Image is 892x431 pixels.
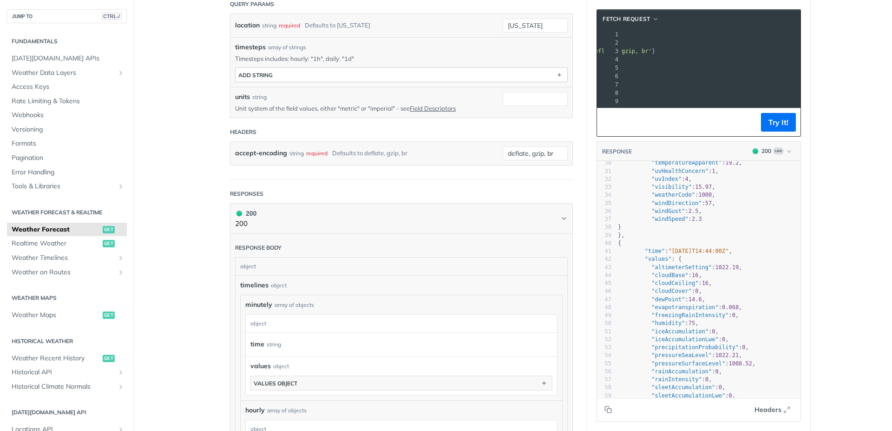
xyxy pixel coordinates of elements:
span: : , [618,192,715,198]
a: Formats [7,137,127,151]
span: "altimeterSetting" [651,264,712,271]
span: : , [618,312,739,318]
div: 46 [597,287,611,295]
a: Error Handling [7,166,127,179]
div: values object [254,380,297,387]
div: object [246,315,555,332]
span: : , [618,344,749,351]
span: "uvIndex" [651,176,682,182]
div: 200 [235,208,256,219]
div: object [271,281,287,290]
span: 1022.19 [715,264,739,271]
span: "sleetAccumulationLwe" [651,392,725,399]
button: 200 200200 [235,208,568,229]
div: 56 [597,368,611,376]
div: 53 [597,344,611,351]
a: Historical Climate NormalsShow subpages for Historical Climate Normals [7,380,127,394]
span: : , [618,176,692,182]
span: "freezingRainIntensity" [651,312,728,318]
div: 59 [597,392,611,400]
span: "iceAccumulation" [651,328,708,335]
a: Field Descriptors [410,105,456,112]
span: Webhooks [12,111,125,120]
a: Access Keys [7,80,127,94]
div: 37 [597,215,611,223]
span: : , [618,368,722,375]
span: "cloudCover" [651,288,692,294]
span: timesteps [235,42,266,52]
a: Versioning [7,123,127,137]
span: Tools & Libraries [12,182,115,191]
div: object [236,258,565,275]
span: "windDirection" [651,200,702,206]
div: string [252,93,267,101]
div: 200 [761,147,771,155]
label: units [235,92,250,102]
div: 32 [597,175,611,183]
button: values object [251,376,552,390]
span: values [250,361,271,371]
div: array of objects [275,301,314,309]
span: hourly [245,405,265,415]
span: : , [618,208,702,214]
span: get [103,240,115,247]
span: Historical API [12,368,115,377]
span: } [618,224,621,230]
span: : , [618,288,702,294]
div: 52 [597,336,611,344]
span: : , [618,200,715,206]
label: location [235,19,260,32]
span: [DATE][DOMAIN_NAME] APIs [12,54,125,63]
a: Weather Mapsget [7,308,127,322]
a: Realtime Weatherget [7,237,127,251]
a: Rate Limiting & Tokens [7,94,127,108]
div: 5 [604,64,620,72]
span: "windSpeed" [651,216,688,222]
label: accept-encoding [235,146,287,160]
a: [DATE][DOMAIN_NAME] APIs [7,52,127,66]
div: required [279,19,300,32]
div: required [306,146,328,160]
div: 4 [604,55,620,64]
span: get [103,226,115,233]
a: Weather Data LayersShow subpages for Weather Data Layers [7,66,127,80]
span: : , [618,320,699,326]
span: Historical Climate Normals [12,382,115,391]
span: "values" [645,256,672,262]
span: "cloudCeiling" [651,280,698,286]
div: 38 [597,223,611,231]
span: : , [618,392,735,399]
button: fetch Request [599,14,662,24]
span: : , [618,304,742,311]
span: Realtime Weather [12,239,100,248]
div: 3 [604,47,620,55]
div: 7 [604,80,620,89]
span: "humidity" [651,320,685,326]
h2: Weather Forecast & realtime [7,208,127,217]
div: 36 [597,207,611,215]
button: Try It! [761,113,796,132]
span: Weather on Routes [12,268,115,277]
div: ADD string [238,72,273,79]
span: 14.6 [689,296,702,303]
span: : , [618,272,702,278]
a: Webhooks [7,108,127,122]
p: 200 [235,219,256,229]
div: 43 [597,264,611,272]
span: "evapotranspiration" [651,304,719,311]
span: 2.3 [692,216,702,222]
span: Formats [12,139,125,148]
div: Defaults to [US_STATE] [305,19,370,32]
span: fetch Request [603,15,650,23]
span: "weatherCode" [651,192,695,198]
span: 16 [692,272,698,278]
span: "rainAccumulation" [651,368,712,375]
button: Headers [749,403,796,417]
p: Unit system of the field values, either "metric" or "imperial" - see [235,104,489,113]
div: object [273,362,289,371]
span: 19.2 [725,159,739,166]
span: 1022.21 [715,352,739,358]
label: time [250,338,264,351]
span: 0 [695,288,698,294]
button: JUMP TOCTRL-/ [7,9,127,23]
